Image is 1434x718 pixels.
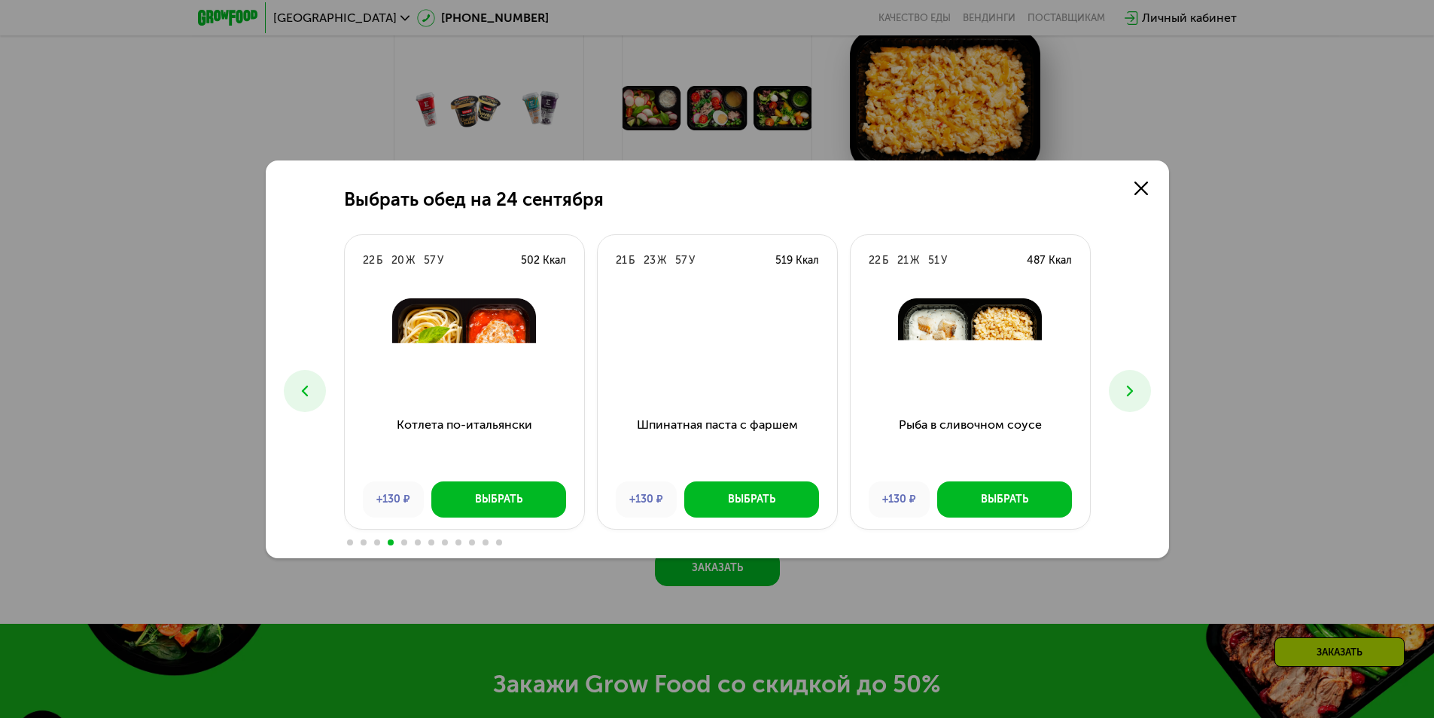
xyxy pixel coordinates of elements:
button: Выбрать [431,481,566,518]
div: Ж [406,253,415,268]
img: Котлета по-итальянски [357,298,572,404]
div: Б [376,253,382,268]
div: Выбрать [981,492,1028,507]
div: +130 ₽ [616,481,677,518]
div: +130 ₽ [363,481,424,518]
div: +130 ₽ [869,481,930,518]
div: 51 [928,253,939,268]
div: 57 [675,253,687,268]
img: Рыба в сливочном соусе [863,298,1078,404]
div: Ж [910,253,919,268]
div: 519 Ккал [775,253,819,268]
h3: Рыба в сливочном соусе [851,416,1090,470]
div: Ж [657,253,666,268]
div: 23 [644,253,656,268]
div: Б [629,253,635,268]
div: Выбрать [728,492,775,507]
button: Выбрать [684,481,819,518]
div: 22 [869,253,881,268]
div: 20 [391,253,404,268]
div: У [941,253,947,268]
div: 502 Ккал [521,253,566,268]
div: 57 [424,253,436,268]
div: 21 [897,253,909,268]
div: У [689,253,695,268]
div: 487 Ккал [1027,253,1072,268]
h3: Шпинатная паста с фаршем [598,416,837,470]
div: 22 [363,253,375,268]
h3: Котлета по-итальянски [345,416,584,470]
div: У [437,253,443,268]
img: Шпинатная паста с фаршем [610,298,825,404]
div: Выбрать [475,492,522,507]
button: Выбрать [937,481,1072,518]
h2: Выбрать обед на 24 сентября [344,189,604,210]
div: Б [882,253,888,268]
div: 21 [616,253,627,268]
